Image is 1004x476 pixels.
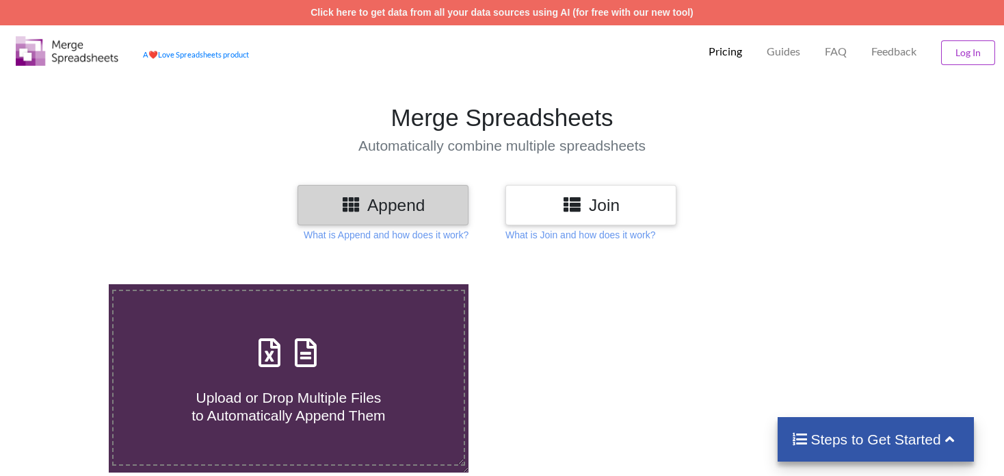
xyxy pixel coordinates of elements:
img: Logo.png [16,36,118,66]
h3: Join [516,195,666,215]
span: Upload or Drop Multiple Files to Automatically Append Them [191,390,385,423]
a: Click here to get data from all your data sources using AI (for free with our new tool) [311,7,693,18]
p: FAQ [825,45,847,59]
p: Pricing [709,45,742,59]
button: Log In [941,40,995,65]
a: AheartLove Spreadsheets product [143,50,249,59]
p: What is Join and how does it work? [505,228,655,242]
h3: Append [308,195,458,215]
p: Guides [767,45,800,59]
span: heart [148,50,158,59]
span: Feedback [871,46,916,57]
p: What is Append and how does it work? [304,228,468,242]
h4: Steps to Get Started [791,431,960,448]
